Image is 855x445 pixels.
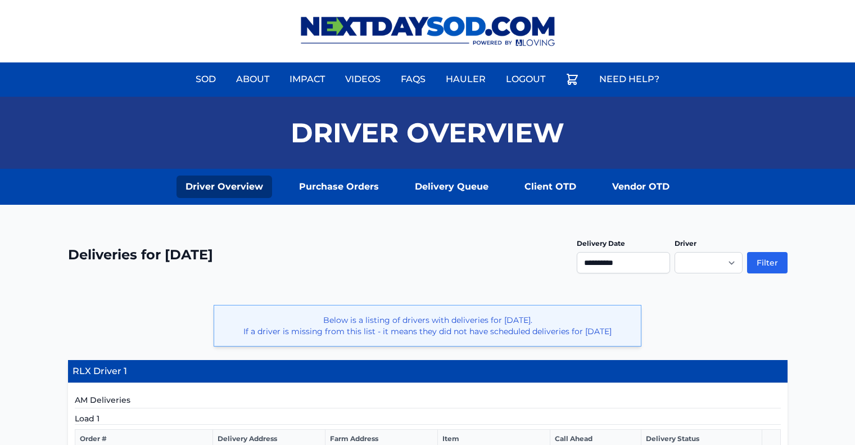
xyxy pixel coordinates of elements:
[223,314,632,337] p: Below is a listing of drivers with deliveries for [DATE]. If a driver is missing from this list -...
[291,119,564,146] h1: Driver Overview
[439,66,492,93] a: Hauler
[75,413,781,425] h5: Load 1
[68,360,788,383] h4: RLX Driver 1
[499,66,552,93] a: Logout
[675,239,696,248] label: Driver
[603,176,678,198] a: Vendor OTD
[229,66,276,93] a: About
[577,239,625,248] label: Delivery Date
[75,394,781,408] h5: AM Deliveries
[189,66,223,93] a: Sod
[406,176,497,198] a: Delivery Queue
[283,66,332,93] a: Impact
[68,246,213,264] h2: Deliveries for [DATE]
[338,66,387,93] a: Videos
[515,176,585,198] a: Client OTD
[290,176,388,198] a: Purchase Orders
[592,66,666,93] a: Need Help?
[394,66,432,93] a: FAQs
[177,176,272,198] a: Driver Overview
[747,252,788,273] button: Filter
